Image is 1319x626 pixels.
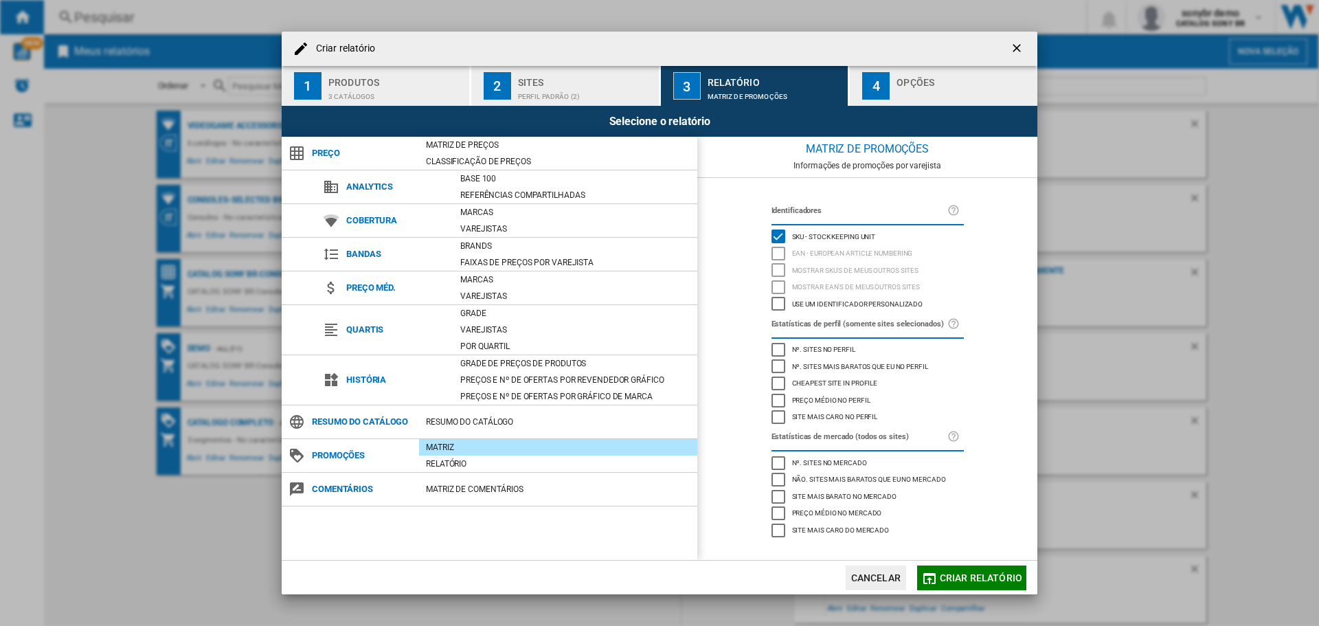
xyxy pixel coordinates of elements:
[792,524,890,534] span: Site mais caro do mercado
[453,357,697,370] div: Grade de preços de produtos
[294,72,322,100] div: 1
[453,323,697,337] div: Varejistas
[697,137,1037,161] div: Matriz de PROMOÇÕES
[792,394,870,404] span: Preço médio no perfil
[661,66,850,106] button: 3 Relatório Matriz de PROMOÇÕES
[771,454,964,471] md-checkbox: Nº. sites no mercado
[792,473,946,483] span: Não. sites mais baratos que eu no mercado
[771,409,964,426] md-checkbox: Site mais caro no perfil
[419,457,697,471] div: Relatório
[339,211,453,230] span: Cobertura
[305,480,419,499] span: Comentários
[771,245,964,262] md-checkbox: EAN - European Article Numbering
[419,482,697,496] div: Matriz de comentários
[792,457,867,467] span: Nº. sites no mercado
[453,188,697,202] div: Referências compartilhadas
[305,412,419,432] span: Resumo do catálogo
[673,72,701,100] div: 3
[453,273,697,287] div: Marcas
[771,342,964,359] md-checkbox: Nº. sites no perfil
[419,138,697,152] div: Matriz de preços
[305,144,419,163] span: Preço
[305,446,419,465] span: Promoções
[518,86,653,100] div: Perfil padrão (2)
[453,306,697,320] div: Grade
[328,86,464,100] div: 3 catálogos
[771,228,964,245] md-checkbox: SKU - Stock Keeping Unit
[708,71,843,86] div: Relatório
[771,295,964,313] md-checkbox: Use um identificador personalizado
[792,298,923,308] span: Use um identificador personalizado
[771,279,964,296] md-checkbox: Mostrar EAN's de meus outros sites
[940,572,1022,583] span: Criar relatório
[771,505,964,522] md-checkbox: Preço médio no mercado
[484,72,511,100] div: 2
[282,66,471,106] button: 1 Produtos 3 catálogos
[282,106,1037,137] div: Selecione o relatório
[453,205,697,219] div: Marcas
[339,370,453,390] span: História
[771,429,947,445] label: Estatísticas de mercado (todos os sites)
[453,289,697,303] div: Varejistas
[771,471,964,489] md-checkbox: Não. sites mais baratos que eu no mercado
[771,488,964,505] md-checkbox: site mais barato no mercado
[1004,35,1032,63] button: getI18NText('BUTTONS.CLOSE_DIALOG')
[697,161,1037,170] div: Informações de promoções por varejista
[792,491,897,500] span: site mais barato no mercado
[792,411,878,421] span: Site mais caro no perfil
[518,71,653,86] div: Sites
[328,71,464,86] div: Produtos
[792,344,855,353] span: Nº. sites no perfil
[419,415,697,429] div: Resumo do catálogo
[792,281,921,291] span: Mostrar EAN's de meus outros sites
[792,231,876,241] span: SKU - Stock Keeping Unit
[339,278,453,298] span: Preço méd.
[792,361,928,370] span: Nº. sites mais baratos que eu no perfil
[339,245,453,264] span: Bandas
[453,339,697,353] div: Por quartil
[771,522,964,539] md-checkbox: Site mais caro do mercado
[862,72,890,100] div: 4
[419,155,697,168] div: Classificação de preços
[453,222,697,236] div: Varejistas
[471,66,660,106] button: 2 Sites Perfil padrão (2)
[792,507,882,517] span: Preço médio no mercado
[453,256,697,269] div: Faixas de preços por varejista
[771,262,964,279] md-checkbox: Mostrar SKU'S de meus outros sites
[792,377,878,387] span: Cheapest site in profile
[771,203,947,219] label: Identificadores
[771,358,964,375] md-checkbox: Nº. sites mais baratos que eu no perfil
[771,392,964,409] md-checkbox: Preço médio no perfil
[792,265,919,274] span: Mostrar SKU'S de meus outros sites
[453,172,697,186] div: Base 100
[339,177,453,197] span: Analytics
[339,320,453,339] span: Quartis
[453,373,697,387] div: Preços e Nº de ofertas por revendedor gráfico
[771,317,947,332] label: Estatísticas de perfil (somente sites selecionados)
[1010,41,1026,58] ng-md-icon: getI18NText('BUTTONS.CLOSE_DIALOG')
[309,42,376,56] h4: Criar relatório
[792,247,913,257] span: EAN - European Article Numbering
[453,239,697,253] div: Brands
[453,390,697,403] div: Preços e Nº de ofertas por gráfico de marca
[708,86,843,100] div: Matriz de PROMOÇÕES
[419,440,697,454] div: Matriz
[846,566,906,590] button: Cancelar
[771,375,964,392] md-checkbox: Cheapest site in profile
[897,71,1032,86] div: Opções
[850,66,1037,106] button: 4 Opções
[917,566,1026,590] button: Criar relatório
